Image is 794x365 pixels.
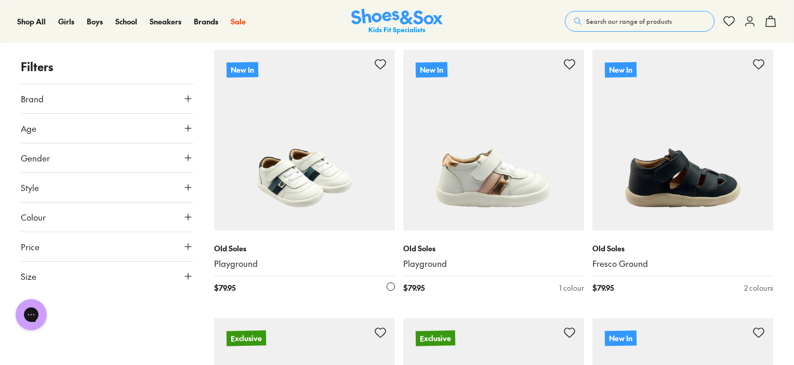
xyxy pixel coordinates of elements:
[194,16,218,27] a: Brands
[214,282,235,293] span: $ 79.95
[403,50,584,231] a: New In
[150,16,181,27] a: Sneakers
[592,258,773,269] a: Fresco Ground
[21,232,193,261] button: Price
[559,282,584,293] div: 1 colour
[351,9,443,34] img: SNS_Logo_Responsive.svg
[416,330,455,346] p: Exclusive
[21,152,50,164] span: Gender
[565,11,714,32] button: Search our range of products
[403,258,584,269] a: Playground
[231,16,246,27] a: Sale
[21,122,36,134] span: Age
[416,62,447,77] p: New In
[21,84,193,113] button: Brand
[58,16,74,27] a: Girls
[115,16,137,27] a: School
[10,295,52,334] iframe: Gorgias live chat messenger
[21,202,193,232] button: Colour
[214,50,395,231] a: New In
[403,243,584,254] p: Old Soles
[744,282,773,293] div: 2 colours
[586,17,672,26] span: Search our range of products
[227,62,259,77] p: New In
[87,16,103,27] a: Boys
[592,50,773,231] a: New In
[605,330,637,346] p: New In
[21,240,39,253] span: Price
[592,243,773,254] p: Old Soles
[592,282,614,293] span: $ 79.95
[21,58,193,75] p: Filters
[21,270,36,282] span: Size
[21,114,193,143] button: Age
[17,16,46,27] a: Shop All
[21,262,193,291] button: Size
[403,282,425,293] span: $ 79.95
[351,9,443,34] a: Shoes & Sox
[21,211,46,223] span: Colour
[214,258,395,269] a: Playground
[227,330,266,346] p: Exclusive
[21,143,193,172] button: Gender
[21,181,39,194] span: Style
[21,173,193,202] button: Style
[21,92,44,105] span: Brand
[214,243,395,254] p: Old Soles
[605,62,637,77] p: New In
